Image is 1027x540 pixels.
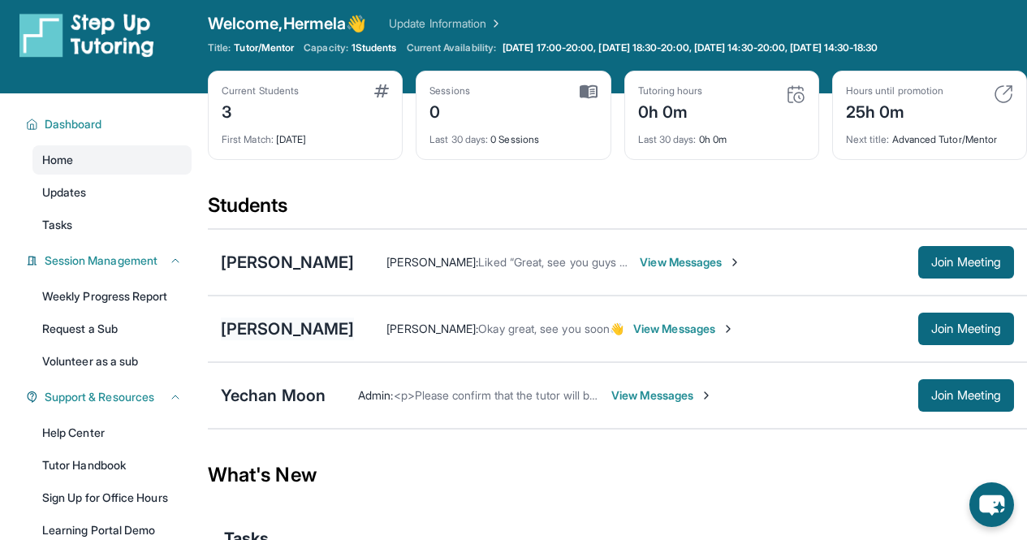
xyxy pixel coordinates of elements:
[846,84,943,97] div: Hours until promotion
[374,84,389,97] img: card
[969,482,1014,527] button: chat-button
[32,451,192,480] a: Tutor Handbook
[222,84,299,97] div: Current Students
[499,41,881,54] a: [DATE] 17:00-20:00, [DATE] 18:30-20:00, [DATE] 14:30-20:00, [DATE] 14:30-18:30
[32,178,192,207] a: Updates
[611,387,713,404] span: View Messages
[222,97,299,123] div: 3
[222,133,274,145] span: First Match :
[38,253,182,269] button: Session Management
[208,12,366,35] span: Welcome, Hermela 👋
[580,84,598,99] img: card
[429,84,470,97] div: Sessions
[429,133,488,145] span: Last 30 days :
[478,255,649,269] span: Liked “Great, see you guys soon”
[221,251,354,274] div: [PERSON_NAME]
[42,152,73,168] span: Home
[478,322,624,335] span: Okay great, see you soon👋
[42,217,72,233] span: Tasks
[45,253,158,269] span: Session Management
[503,41,878,54] span: [DATE] 17:00-20:00, [DATE] 18:30-20:00, [DATE] 14:30-20:00, [DATE] 14:30-18:30
[931,391,1001,400] span: Join Meeting
[45,389,154,405] span: Support & Resources
[638,133,697,145] span: Last 30 days :
[386,255,478,269] span: [PERSON_NAME] :
[846,123,1013,146] div: Advanced Tutor/Mentor
[38,116,182,132] button: Dashboard
[352,41,397,54] span: 1 Students
[208,41,231,54] span: Title:
[931,324,1001,334] span: Join Meeting
[32,145,192,175] a: Home
[638,97,703,123] div: 0h 0m
[722,322,735,335] img: Chevron-Right
[358,388,393,402] span: Admin :
[918,313,1014,345] button: Join Meeting
[394,388,980,402] span: <p>Please confirm that the tutor will be able to attend your first assigned meeting time before j...
[304,41,348,54] span: Capacity:
[32,210,192,240] a: Tasks
[38,389,182,405] button: Support & Resources
[918,379,1014,412] button: Join Meeting
[32,483,192,512] a: Sign Up for Office Hours
[486,15,503,32] img: Chevron Right
[32,418,192,447] a: Help Center
[221,384,326,407] div: Yechan Moon
[429,123,597,146] div: 0 Sessions
[221,318,354,340] div: [PERSON_NAME]
[42,184,87,201] span: Updates
[32,282,192,311] a: Weekly Progress Report
[786,84,805,104] img: card
[222,123,389,146] div: [DATE]
[208,192,1027,228] div: Students
[389,15,503,32] a: Update Information
[700,389,713,402] img: Chevron-Right
[45,116,102,132] span: Dashboard
[234,41,294,54] span: Tutor/Mentor
[728,256,741,269] img: Chevron-Right
[429,97,470,123] div: 0
[846,133,890,145] span: Next title :
[640,254,741,270] span: View Messages
[994,84,1013,104] img: card
[846,97,943,123] div: 25h 0m
[32,347,192,376] a: Volunteer as a sub
[918,246,1014,279] button: Join Meeting
[208,439,1027,511] div: What's New
[638,123,805,146] div: 0h 0m
[638,84,703,97] div: Tutoring hours
[407,41,496,54] span: Current Availability:
[386,322,478,335] span: [PERSON_NAME] :
[633,321,735,337] span: View Messages
[19,12,154,58] img: logo
[931,257,1001,267] span: Join Meeting
[32,314,192,343] a: Request a Sub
